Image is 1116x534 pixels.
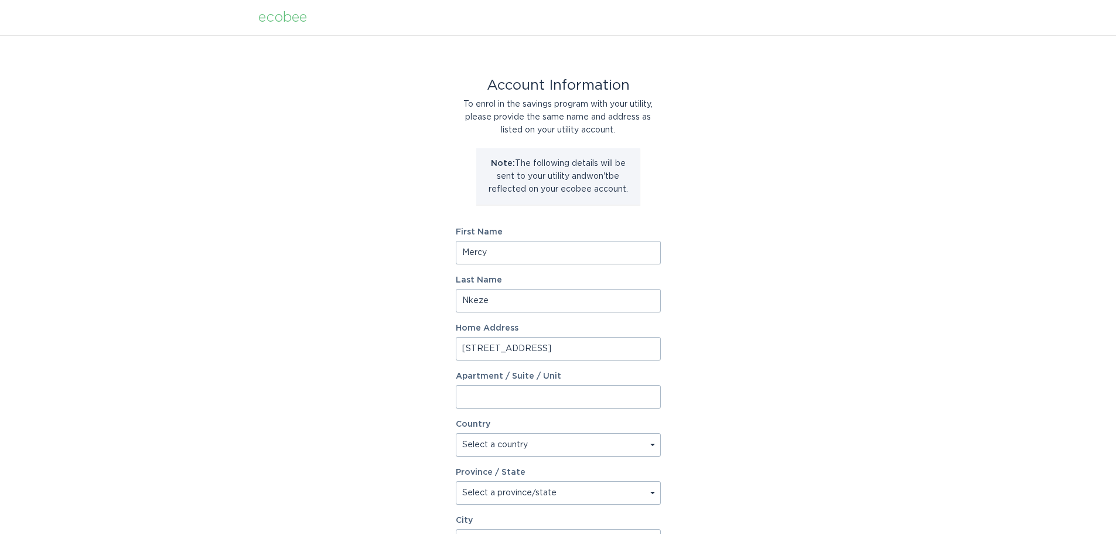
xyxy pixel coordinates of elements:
label: First Name [456,228,661,236]
div: To enrol in the savings program with your utility, please provide the same name and address as li... [456,98,661,137]
label: Last Name [456,276,661,284]
label: Country [456,420,490,428]
label: Apartment / Suite / Unit [456,372,661,380]
strong: Note: [491,159,515,168]
div: ecobee [258,11,307,24]
label: City [456,516,661,525]
label: Province / State [456,468,525,477]
p: The following details will be sent to your utility and won't be reflected on your ecobee account. [485,157,632,196]
div: Account Information [456,79,661,92]
label: Home Address [456,324,661,332]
